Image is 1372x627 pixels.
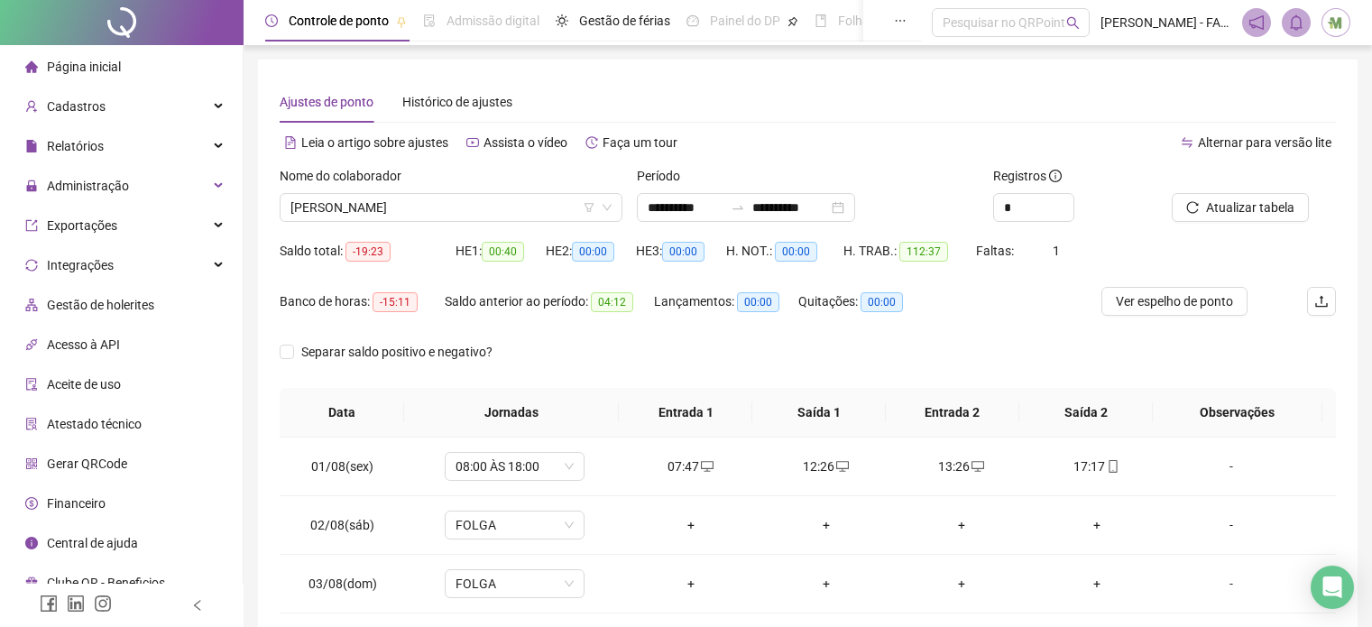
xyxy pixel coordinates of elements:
div: Saldo anterior ao período: [445,291,654,312]
span: filter [584,202,594,213]
span: book [815,14,827,27]
button: Ver espelho de ponto [1101,287,1248,316]
span: left [191,599,204,612]
th: Saída 2 [1019,388,1153,438]
span: Administração [47,179,129,193]
span: 08:00 ÀS 18:00 [456,453,574,480]
span: info-circle [1049,170,1062,182]
span: Gestão de férias [579,14,670,28]
span: user-add [25,100,38,113]
span: Central de ajuda [47,536,138,550]
div: Saldo total: [280,241,456,262]
span: sun [556,14,568,27]
div: 12:26 [773,456,879,476]
th: Entrada 2 [886,388,1019,438]
span: 02/08(sáb) [310,518,374,532]
span: Página inicial [47,60,121,74]
span: desktop [834,460,849,473]
div: + [638,574,744,594]
span: Separar saldo positivo e negativo? [294,342,500,362]
span: Assista o vídeo [483,135,567,150]
span: apartment [25,299,38,311]
span: to [731,200,745,215]
div: + [908,515,1015,535]
div: 07:47 [638,456,744,476]
span: 00:00 [737,292,779,312]
div: H. TRAB.: [843,241,975,262]
span: bell [1288,14,1304,31]
span: Ver espelho de ponto [1116,291,1233,311]
span: Cadastros [47,99,106,114]
span: [PERSON_NAME] - FARMÁCIA MERAKI [1100,13,1231,32]
span: gift [25,576,38,589]
div: - [1178,574,1285,594]
span: pushpin [787,16,798,27]
label: Período [637,166,692,186]
span: 00:00 [662,242,704,262]
span: swap-right [731,200,745,215]
span: mobile [1105,460,1119,473]
span: down [602,202,612,213]
button: Atualizar tabela [1172,193,1309,222]
span: file-done [423,14,436,27]
th: Data [280,388,404,438]
span: Observações [1167,402,1308,422]
div: H. NOT.: [726,241,843,262]
span: home [25,60,38,73]
div: 13:26 [908,456,1015,476]
span: 04:12 [591,292,633,312]
span: dollar [25,497,38,510]
span: Acesso à API [47,337,120,352]
div: HE 1: [456,241,546,262]
div: Open Intercom Messenger [1311,566,1354,609]
span: export [25,219,38,232]
th: Saída 1 [752,388,886,438]
div: + [1044,574,1150,594]
span: Faça um tour [603,135,677,150]
span: desktop [970,460,984,473]
span: file [25,140,38,152]
span: Admissão digital [447,14,539,28]
span: file-text [284,136,297,149]
span: 03/08(dom) [308,576,377,591]
th: Observações [1153,388,1322,438]
div: + [908,574,1015,594]
span: FOLGA [456,512,574,539]
span: desktop [699,460,714,473]
span: Painel do DP [710,14,780,28]
span: -15:11 [373,292,418,312]
span: Leia o artigo sobre ajustes [301,135,448,150]
div: + [1044,515,1150,535]
span: history [585,136,598,149]
div: + [773,515,879,535]
span: youtube [466,136,479,149]
span: Clube QR - Beneficios [47,576,165,590]
div: + [773,574,879,594]
span: dashboard [686,14,699,27]
span: Atestado técnico [47,417,142,431]
span: MARCUS VINICIUS FERREIRA LUDOVICO [290,194,612,221]
span: linkedin [67,595,85,613]
span: reload [1186,201,1199,214]
span: notification [1248,14,1265,31]
div: - [1178,456,1285,476]
span: Registros [993,166,1062,186]
span: api [25,338,38,351]
span: sync [25,259,38,272]
span: solution [25,418,38,430]
span: FOLGA [456,570,574,597]
div: 17:17 [1044,456,1150,476]
div: HE 2: [546,241,636,262]
span: audit [25,378,38,391]
div: + [638,515,744,535]
span: 00:40 [482,242,524,262]
span: Gestão de holerites [47,298,154,312]
span: -19:23 [345,242,391,262]
span: instagram [94,595,112,613]
div: - [1178,515,1285,535]
div: HE 3: [636,241,726,262]
label: Nome do colaborador [280,166,413,186]
div: Banco de horas: [280,291,445,312]
span: ellipsis [894,14,907,27]
span: upload [1314,294,1329,309]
